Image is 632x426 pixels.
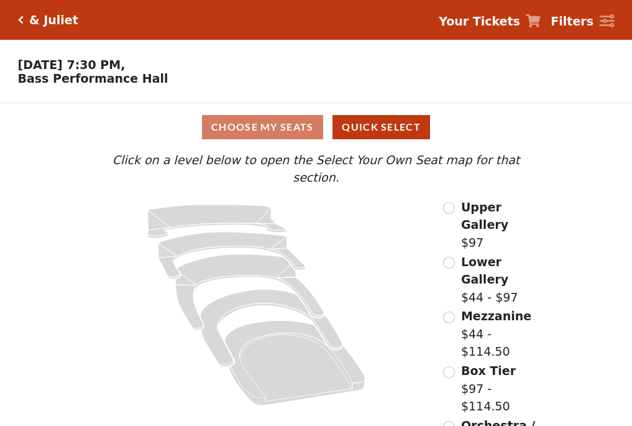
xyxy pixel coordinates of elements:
label: $97 [461,198,544,252]
label: $44 - $97 [461,253,544,307]
path: Lower Gallery - Seats Available: 78 [158,232,306,279]
label: $44 - $114.50 [461,307,544,361]
span: Mezzanine [461,309,531,323]
span: Box Tier [461,364,516,377]
span: Upper Gallery [461,200,508,232]
span: Lower Gallery [461,255,508,287]
a: Your Tickets [439,12,541,30]
button: Quick Select [332,115,430,139]
label: $97 - $114.50 [461,362,544,415]
strong: Your Tickets [439,14,520,28]
p: Click on a level below to open the Select Your Own Seat map for that section. [88,151,544,187]
path: Upper Gallery - Seats Available: 285 [148,205,287,238]
a: Filters [551,12,614,30]
a: Click here to go back to filters [18,16,24,24]
strong: Filters [551,14,593,28]
h5: & Juliet [29,13,78,27]
path: Orchestra / Parterre Circle - Seats Available: 17 [225,320,366,405]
